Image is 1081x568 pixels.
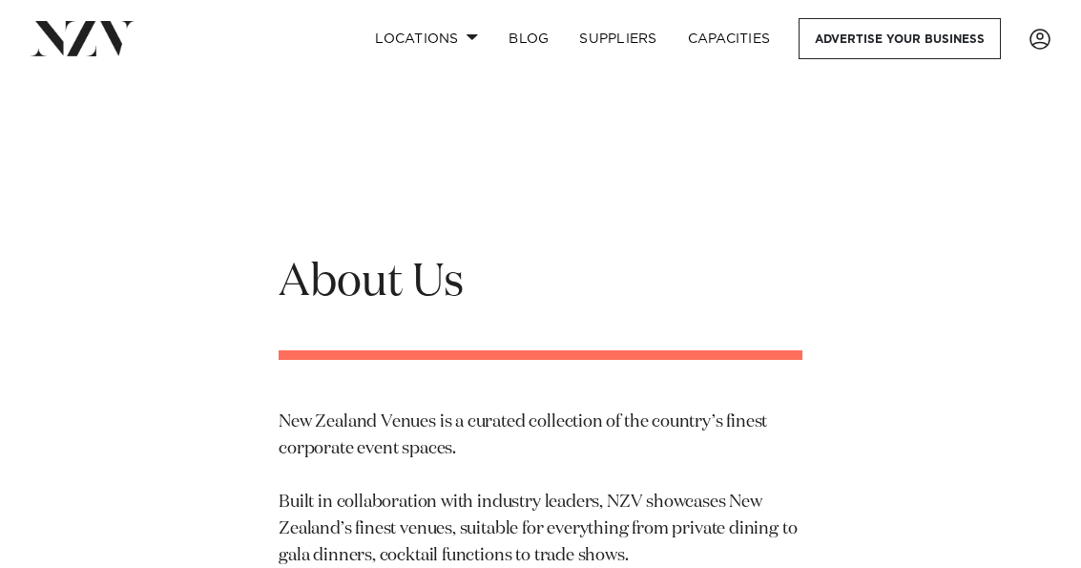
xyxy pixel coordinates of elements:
a: SUPPLIERS [564,18,672,59]
a: Capacities [673,18,786,59]
a: Locations [360,18,493,59]
a: BLOG [493,18,564,59]
h1: About Us [279,254,802,312]
a: Advertise your business [799,18,1001,59]
img: nzv-logo.png [31,21,135,55]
